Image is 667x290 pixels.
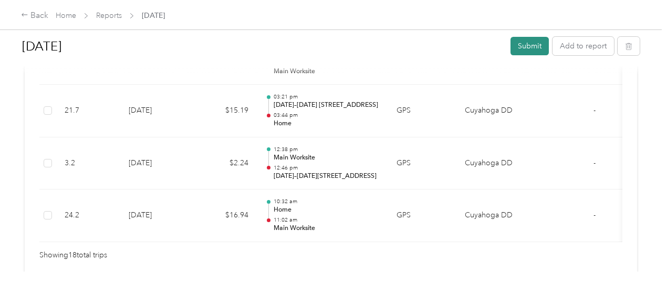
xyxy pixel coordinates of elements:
[388,137,456,190] td: GPS
[593,158,596,167] span: -
[274,205,380,215] p: Home
[194,137,257,190] td: $2.24
[274,164,380,172] p: 12:46 pm
[456,189,535,242] td: Cuyahoga DD
[96,11,122,20] a: Reports
[388,189,456,242] td: GPS
[274,146,380,153] p: 12:38 pm
[456,137,535,190] td: Cuyahoga DD
[593,106,596,115] span: -
[593,211,596,219] span: -
[194,189,257,242] td: $16.94
[194,85,257,137] td: $15.19
[120,137,194,190] td: [DATE]
[56,85,120,137] td: 21.7
[22,34,503,59] h1: Sep 2025
[274,153,380,163] p: Main Worksite
[142,10,165,21] span: [DATE]
[120,85,194,137] td: [DATE]
[39,249,107,261] span: Showing 18 total trips
[608,231,667,290] iframe: Everlance-gr Chat Button Frame
[510,37,549,55] button: Submit
[274,112,380,119] p: 03:44 pm
[56,189,120,242] td: 24.2
[274,224,380,233] p: Main Worksite
[274,216,380,224] p: 11:02 am
[21,9,48,22] div: Back
[56,11,76,20] a: Home
[274,119,380,128] p: Home
[56,137,120,190] td: 3.2
[388,85,456,137] td: GPS
[274,93,380,101] p: 03:21 pm
[274,198,380,205] p: 10:32 am
[456,85,535,137] td: Cuyahoga DD
[274,172,380,181] p: [DATE]–[DATE][STREET_ADDRESS]
[553,37,614,55] button: Add to report
[120,189,194,242] td: [DATE]
[274,101,380,110] p: [DATE]–[DATE] [STREET_ADDRESS]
